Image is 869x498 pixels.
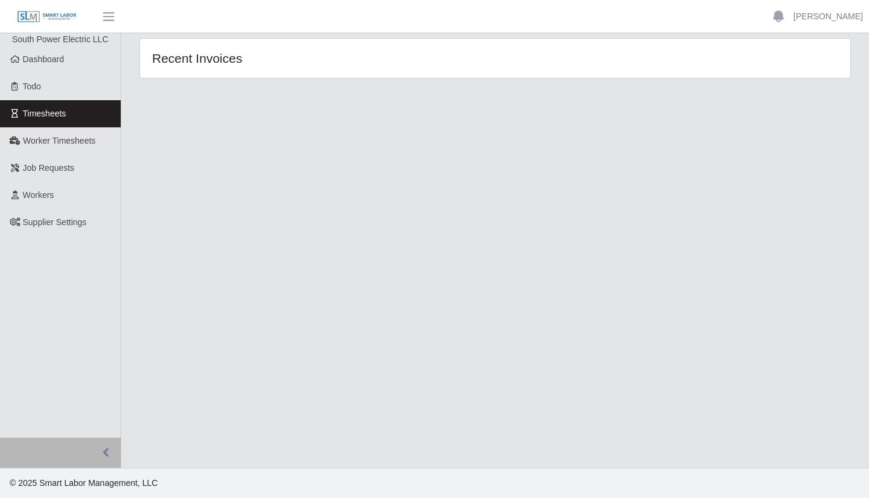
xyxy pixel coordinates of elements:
[23,54,65,64] span: Dashboard
[794,10,863,23] a: [PERSON_NAME]
[23,190,54,200] span: Workers
[17,10,77,24] img: SLM Logo
[23,81,41,91] span: Todo
[10,478,158,488] span: © 2025 Smart Labor Management, LLC
[23,109,66,118] span: Timesheets
[152,51,427,66] h4: Recent Invoices
[23,163,75,173] span: Job Requests
[23,217,87,227] span: Supplier Settings
[23,136,95,145] span: Worker Timesheets
[12,34,109,44] span: South Power Electric LLC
